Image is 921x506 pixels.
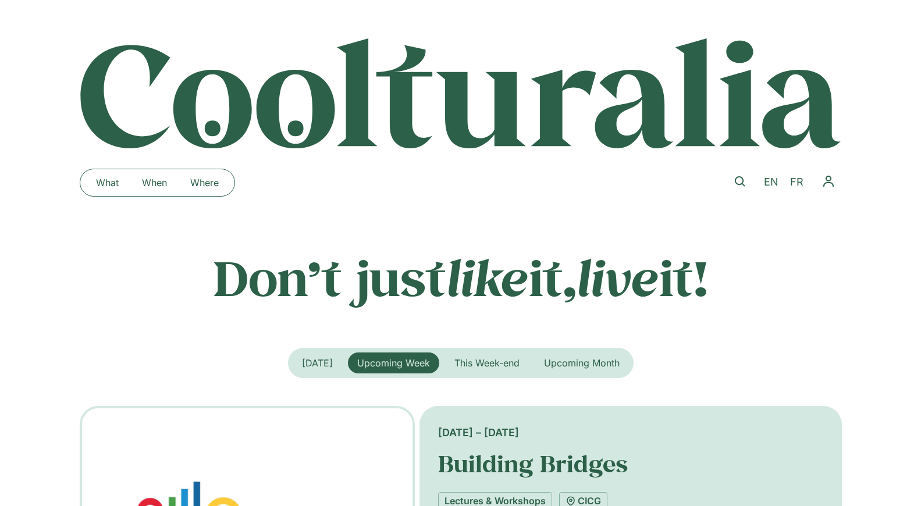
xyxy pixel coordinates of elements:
span: EN [764,176,778,188]
a: What [84,173,130,192]
span: [DATE] [302,357,333,369]
span: This Week-end [454,357,520,369]
a: Where [179,173,230,192]
a: When [130,173,179,192]
span: Upcoming Month [544,357,620,369]
em: like [446,245,529,309]
span: Upcoming Week [357,357,430,369]
p: Don’t just it, it! [80,248,842,307]
nav: Menu [84,173,230,192]
nav: Menu [815,168,842,195]
button: Menu Toggle [815,168,842,195]
a: FR [784,174,809,191]
a: Building Bridges [438,448,628,479]
div: [DATE] – [DATE] [438,425,823,440]
a: EN [758,174,784,191]
em: live [577,245,659,309]
span: FR [790,176,803,188]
